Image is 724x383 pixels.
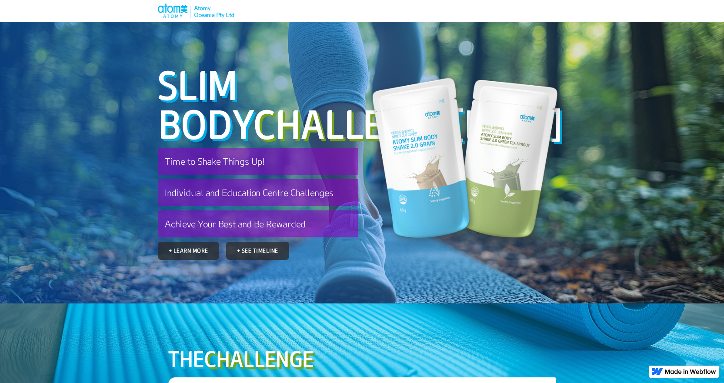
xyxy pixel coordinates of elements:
[168,344,556,373] h2: THE
[253,100,452,148] span: Challenge
[226,242,289,260] a: + See Timeline
[665,369,716,374] img: Made in Webflow
[158,242,219,260] a: + Learn More
[158,210,358,237] h3: Achieve Your Best and Be Rewarded
[158,65,358,143] h1: Slim body [DATE]
[158,179,358,206] h3: Individual and Education Centre Challenges
[204,345,314,372] span: CHALLENGE
[158,148,358,175] h3: Time to Shake Things Up!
